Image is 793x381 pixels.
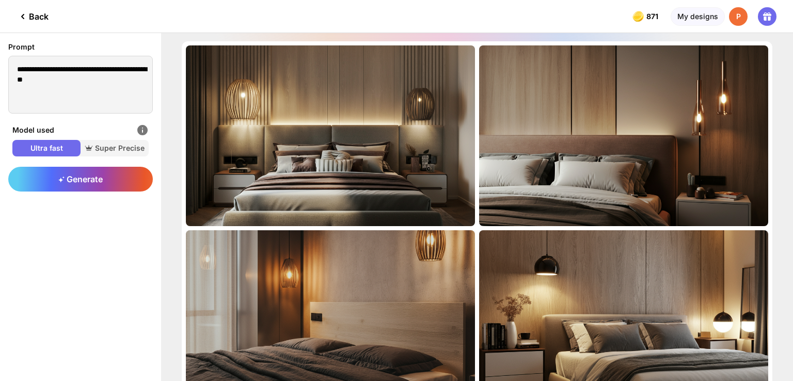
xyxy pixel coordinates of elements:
[12,124,149,136] div: Model used
[729,7,748,26] div: P
[8,41,153,53] div: Prompt
[646,12,660,21] span: 871
[12,143,81,153] span: Ultra fast
[17,10,49,23] div: Back
[671,7,725,26] div: My designs
[81,143,149,153] span: Super Precise
[58,174,103,184] span: Generate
